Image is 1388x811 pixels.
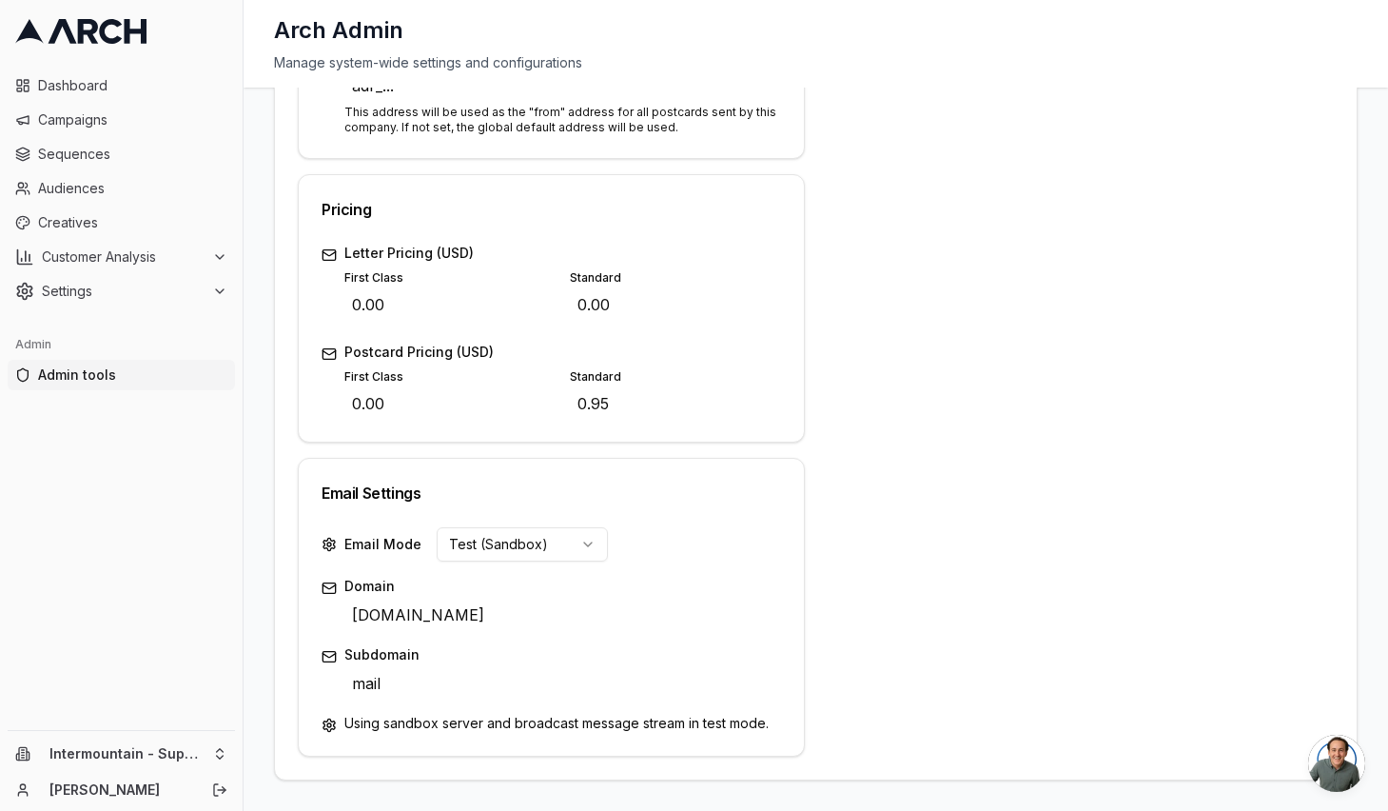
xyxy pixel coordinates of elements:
a: Open chat [1308,735,1365,792]
p: Using sandbox server and broadcast message stream in test mode. [344,714,781,733]
label: Email Mode [344,535,421,554]
label: Domain [344,577,781,596]
span: Admin tools [38,366,227,385]
div: Admin [8,329,235,360]
a: Creatives [8,208,235,238]
div: Pricing [322,198,781,221]
span: 0.00 [344,388,392,419]
span: [DOMAIN_NAME] [344,600,492,630]
label: Subdomain [344,645,781,664]
a: Audiences [8,173,235,204]
a: Campaigns [8,105,235,135]
a: [PERSON_NAME] [49,781,191,800]
span: Customer Analysis [42,247,205,267]
span: Dashboard [38,76,227,95]
span: 0.95 [570,388,616,419]
span: 0.00 [344,289,392,320]
a: Admin tools [8,360,235,390]
label: Letter Pricing (USD) [344,244,781,263]
p: This address will be used as the "from" address for all postcards sent by this company. If not se... [344,105,781,135]
span: Intermountain - Superior Water & Air [49,745,205,762]
label: First Class [344,270,555,286]
button: Log out [206,777,233,803]
span: Sequences [38,145,227,164]
a: Dashboard [8,70,235,101]
span: Audiences [38,179,227,198]
span: 0.00 [570,289,617,320]
label: Postcard Pricing (USD) [344,343,781,362]
span: Campaigns [38,110,227,129]
div: Email Settings [322,482,781,504]
div: Manage system-wide settings and configurations [274,53,1358,72]
span: Creatives [38,213,227,232]
button: Intermountain - Superior Water & Air [8,739,235,769]
button: Customer Analysis [8,242,235,272]
span: Settings [42,282,205,301]
label: Standard [570,270,780,286]
label: Standard [570,369,780,385]
h1: Arch Admin [274,15,403,46]
a: Sequences [8,139,235,169]
label: First Class [344,369,555,385]
button: Settings [8,276,235,307]
span: mail [344,668,388,699]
